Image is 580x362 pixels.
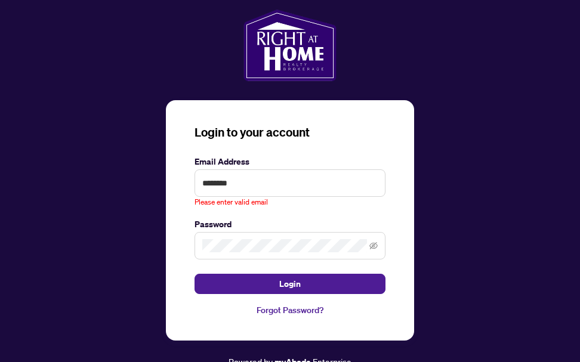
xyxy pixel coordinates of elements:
span: Please enter valid email [195,197,268,208]
img: ma-logo [243,10,336,81]
h3: Login to your account [195,124,385,141]
button: Login [195,274,385,294]
span: eye-invisible [369,242,378,250]
span: Login [279,274,301,293]
label: Password [195,218,385,231]
label: Email Address [195,155,385,168]
a: Forgot Password? [195,304,385,317]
